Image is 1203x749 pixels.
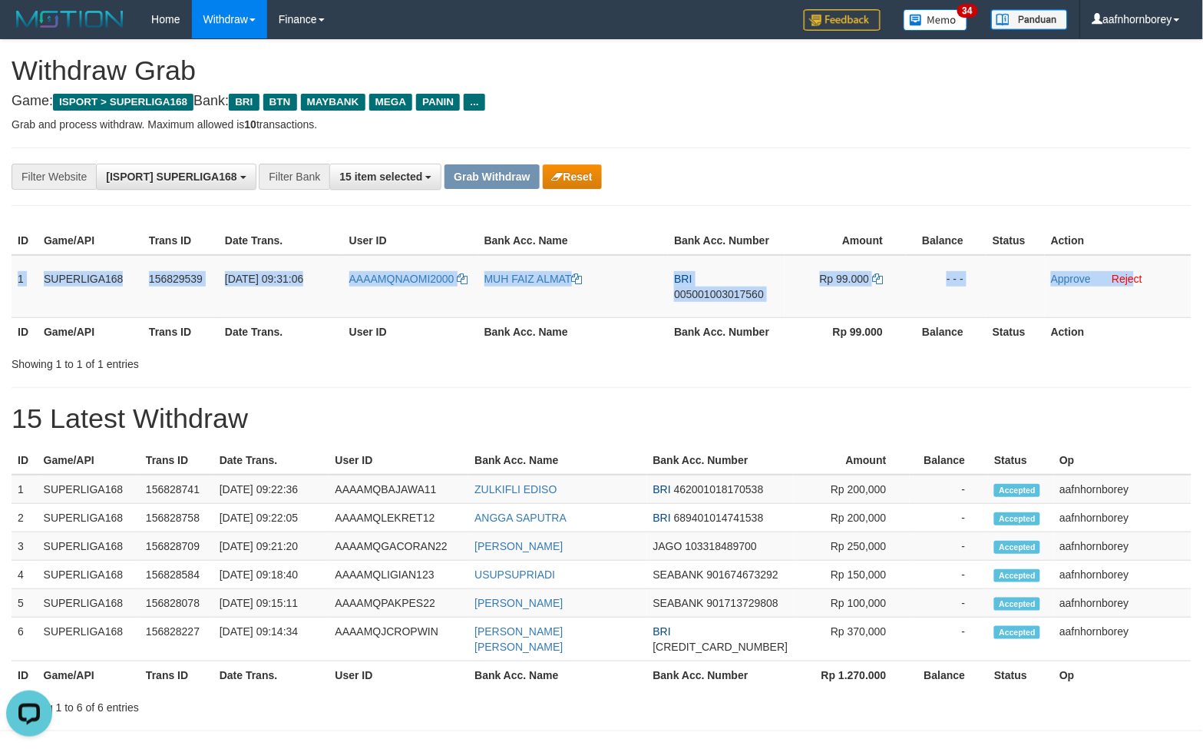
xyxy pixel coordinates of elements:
[468,446,646,475] th: Bank Acc. Name
[12,94,1191,109] h4: Game: Bank:
[343,227,478,255] th: User ID
[653,568,704,581] span: SEABANK
[794,589,909,618] td: Rp 100,000
[1053,589,1191,618] td: aafnhornborey
[38,255,143,318] td: SUPERLIGA168
[219,317,343,346] th: Date Trans.
[12,475,38,504] td: 1
[140,561,213,589] td: 156828584
[329,475,469,504] td: AAAAMQBAJAWA11
[910,446,989,475] th: Balance
[140,589,213,618] td: 156828078
[38,589,140,618] td: SUPERLIGA168
[906,227,987,255] th: Balance
[329,661,469,690] th: User ID
[38,227,143,255] th: Game/API
[785,317,906,346] th: Rp 99.000
[994,569,1040,582] span: Accepted
[12,561,38,589] td: 4
[301,94,365,111] span: MAYBANK
[478,227,669,255] th: Bank Acc. Name
[910,618,989,661] td: -
[12,317,38,346] th: ID
[213,475,329,504] td: [DATE] 09:22:36
[474,597,563,609] a: [PERSON_NAME]
[794,504,909,532] td: Rp 200,000
[653,483,671,495] span: BRI
[474,512,567,524] a: ANGGA SAPUTRA
[906,255,987,318] td: - - -
[464,94,484,111] span: ...
[329,504,469,532] td: AAAAMQLEKRET12
[329,164,441,190] button: 15 item selected
[910,589,989,618] td: -
[653,540,682,552] span: JAGO
[906,317,987,346] th: Balance
[213,532,329,561] td: [DATE] 09:21:20
[987,317,1045,346] th: Status
[707,597,778,609] span: Copy 901713729808 to clipboard
[140,661,213,690] th: Trans ID
[38,446,140,475] th: Game/API
[12,227,38,255] th: ID
[12,661,38,690] th: ID
[329,618,469,661] td: AAAAMQJCROPWIN
[794,446,909,475] th: Amount
[244,118,256,131] strong: 10
[994,484,1040,497] span: Accepted
[794,661,909,690] th: Rp 1.270.000
[653,597,704,609] span: SEABANK
[653,512,671,524] span: BRI
[140,618,213,661] td: 156828227
[794,561,909,589] td: Rp 150,000
[904,9,968,31] img: Button%20Memo.svg
[12,504,38,532] td: 2
[474,568,555,581] a: USUPSUPRIADI
[12,55,1191,86] h1: Withdraw Grab
[213,589,329,618] td: [DATE] 09:15:11
[12,618,38,661] td: 6
[987,227,1045,255] th: Status
[38,504,140,532] td: SUPERLIGA168
[647,446,795,475] th: Bank Acc. Number
[369,94,413,111] span: MEGA
[12,117,1191,132] p: Grab and process withdraw. Maximum allowed is transactions.
[1053,618,1191,661] td: aafnhornborey
[1053,475,1191,504] td: aafnhornborey
[668,227,785,255] th: Bank Acc. Number
[484,273,583,285] a: MUH FAIZ ALMAT
[1051,273,1091,285] a: Approve
[12,350,490,372] div: Showing 1 to 1 of 1 entries
[12,532,38,561] td: 3
[910,475,989,504] td: -
[349,273,454,285] span: AAAAMQNAOMI2000
[143,227,219,255] th: Trans ID
[12,403,1191,434] h1: 15 Latest Withdraw
[1053,504,1191,532] td: aafnhornborey
[38,618,140,661] td: SUPERLIGA168
[38,532,140,561] td: SUPERLIGA168
[96,164,256,190] button: [ISPORT] SUPERLIGA168
[478,317,669,346] th: Bank Acc. Name
[820,273,870,285] span: Rp 99.000
[1053,532,1191,561] td: aafnhornborey
[474,540,563,552] a: [PERSON_NAME]
[991,9,1068,30] img: panduan.png
[910,532,989,561] td: -
[38,475,140,504] td: SUPERLIGA168
[668,317,785,346] th: Bank Acc. Number
[225,273,303,285] span: [DATE] 09:31:06
[12,8,128,31] img: MOTION_logo.png
[910,661,989,690] th: Balance
[143,317,219,346] th: Trans ID
[988,446,1053,475] th: Status
[12,255,38,318] td: 1
[674,483,764,495] span: Copy 462001018170538 to clipboard
[6,6,52,52] button: Open LiveChat chat widget
[329,446,469,475] th: User ID
[38,317,143,346] th: Game/API
[1053,446,1191,475] th: Op
[329,589,469,618] td: AAAAMQPAKPES22
[910,504,989,532] td: -
[674,288,764,300] span: Copy 005001003017560 to clipboard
